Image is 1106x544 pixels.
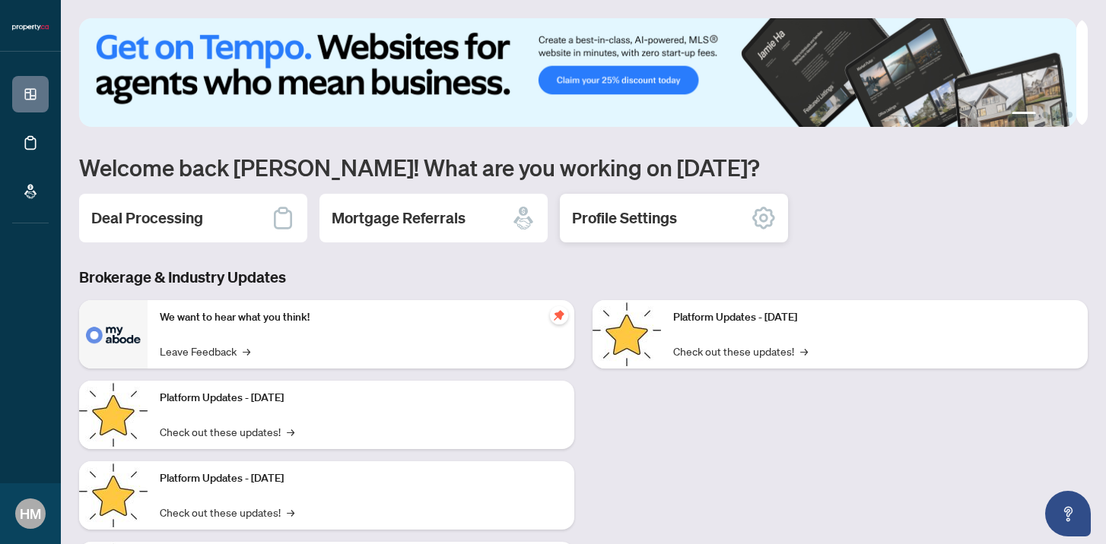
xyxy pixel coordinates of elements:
[20,503,41,524] span: HM
[160,343,250,359] a: Leave Feedback→
[1066,112,1073,118] button: 4
[79,153,1088,182] h1: Welcome back [PERSON_NAME]! What are you working on [DATE]?
[160,309,562,326] p: We want to hear what you think!
[160,423,294,440] a: Check out these updates!→
[160,470,562,487] p: Platform Updates - [DATE]
[1042,112,1048,118] button: 2
[287,504,294,520] span: →
[593,300,661,368] img: Platform Updates - June 23, 2025
[1045,491,1091,536] button: Open asap
[160,390,562,406] p: Platform Updates - [DATE]
[1054,112,1060,118] button: 3
[673,309,1076,326] p: Platform Updates - [DATE]
[91,207,203,229] h2: Deal Processing
[12,23,49,32] img: logo
[79,461,148,530] img: Platform Updates - July 21, 2025
[79,300,148,368] img: We want to hear what you think!
[1012,112,1036,118] button: 1
[243,343,250,359] span: →
[160,504,294,520] a: Check out these updates!→
[572,207,677,229] h2: Profile Settings
[79,267,1088,288] h3: Brokerage & Industry Updates
[79,381,148,449] img: Platform Updates - September 16, 2025
[673,343,808,359] a: Check out these updates!→
[550,306,568,324] span: pushpin
[287,423,294,440] span: →
[332,207,466,229] h2: Mortgage Referrals
[79,18,1076,127] img: Slide 0
[800,343,808,359] span: →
